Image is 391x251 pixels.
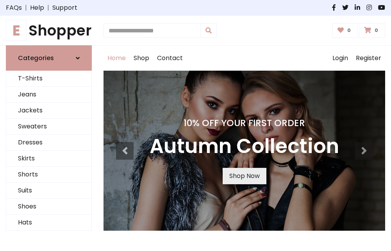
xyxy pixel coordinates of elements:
span: E [6,20,27,41]
h6: Categories [18,54,54,62]
span: 0 [345,27,353,34]
span: | [22,3,30,12]
a: Login [329,46,352,71]
a: FAQs [6,3,22,12]
h1: Shopper [6,22,92,39]
a: Help [30,3,44,12]
a: Dresses [6,135,91,151]
a: Shoes [6,199,91,215]
a: Suits [6,183,91,199]
span: | [44,3,52,12]
a: Jackets [6,103,91,119]
a: Shop [130,46,153,71]
a: Support [52,3,77,12]
a: Skirts [6,151,91,167]
a: EShopper [6,22,92,39]
a: Hats [6,215,91,231]
a: 0 [359,23,385,38]
a: Sweaters [6,119,91,135]
a: Shorts [6,167,91,183]
a: Register [352,46,385,71]
a: Shop Now [223,168,266,184]
a: T-Shirts [6,71,91,87]
a: Contact [153,46,187,71]
h3: Autumn Collection [150,135,339,158]
a: Home [104,46,130,71]
a: Jeans [6,87,91,103]
a: 0 [332,23,358,38]
h4: 10% Off Your First Order [150,117,339,128]
span: 0 [373,27,380,34]
a: Categories [6,45,92,71]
